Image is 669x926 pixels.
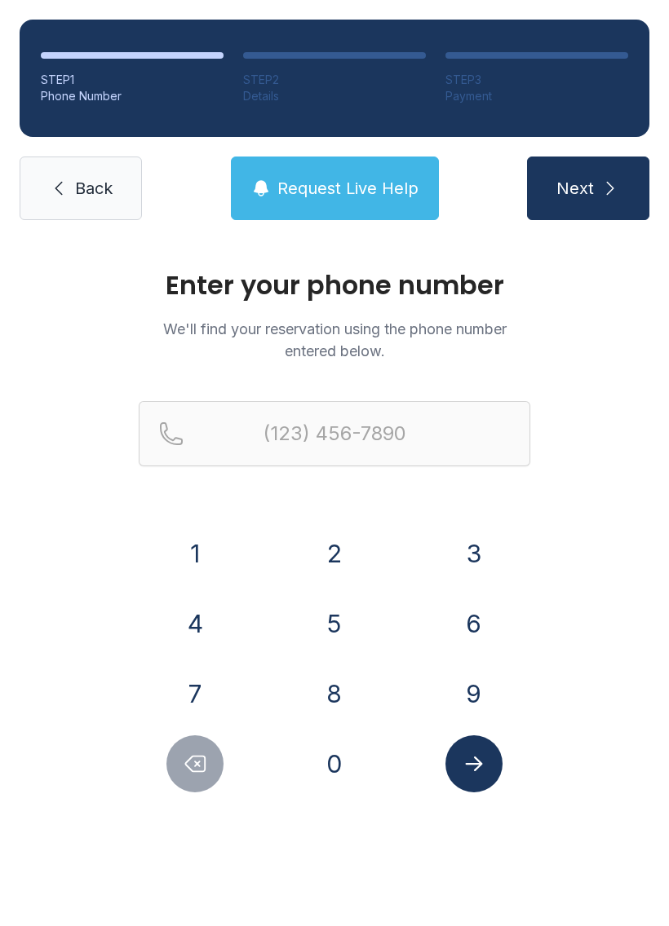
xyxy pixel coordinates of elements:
[306,595,363,652] button: 5
[556,177,594,200] span: Next
[166,665,224,722] button: 7
[166,525,224,582] button: 1
[306,735,363,792] button: 0
[445,665,503,722] button: 9
[445,88,628,104] div: Payment
[41,72,224,88] div: STEP 1
[41,88,224,104] div: Phone Number
[445,72,628,88] div: STEP 3
[139,272,530,298] h1: Enter your phone number
[243,88,426,104] div: Details
[445,525,503,582] button: 3
[243,72,426,88] div: STEP 2
[166,735,224,792] button: Delete number
[166,595,224,652] button: 4
[306,525,363,582] button: 2
[306,665,363,722] button: 8
[139,318,530,362] p: We'll find your reservation using the phone number entered below.
[445,735,503,792] button: Submit lookup form
[139,401,530,466] input: Reservation phone number
[277,177,419,200] span: Request Live Help
[445,595,503,652] button: 6
[75,177,113,200] span: Back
